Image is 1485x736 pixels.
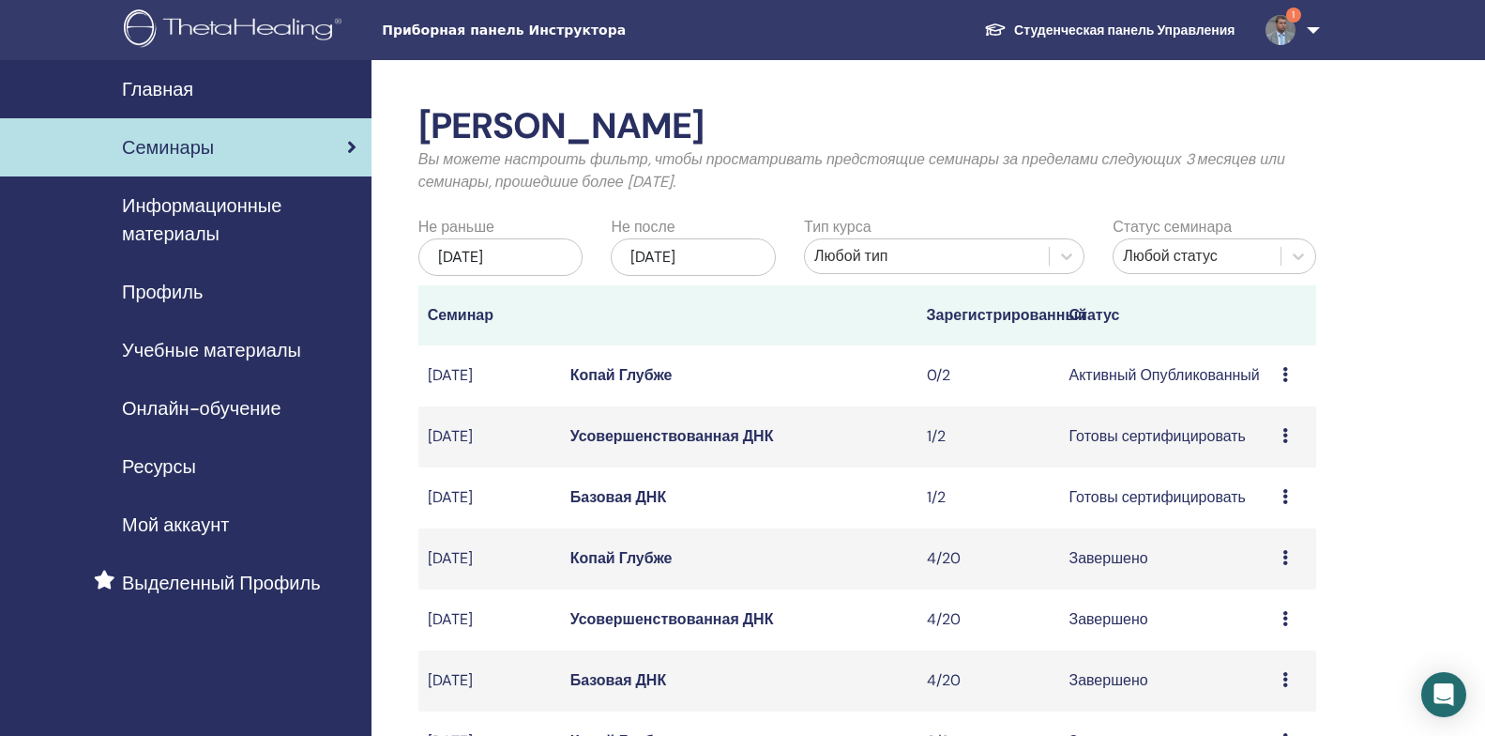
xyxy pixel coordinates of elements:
ya-tr-span: Семинар [428,305,493,325]
ya-tr-span: [DATE] [438,247,483,267]
ya-tr-span: Профиль [122,280,203,304]
ya-tr-span: [DATE] [428,426,473,446]
ya-tr-span: Вы можете настроить фильтр, чтобы просматривать предстоящие семинары за пределами следующих 3 мес... [418,149,1285,192]
img: default.jpg [1265,15,1296,45]
ya-tr-span: [DATE] [428,609,473,629]
ya-tr-span: [DATE] [428,487,473,507]
td: 1/2 [917,468,1060,529]
a: Усовершенствованная ДНК [570,426,774,446]
ya-tr-span: Информационные материалы [122,193,281,246]
ya-tr-span: [PERSON_NAME] [418,102,704,149]
ya-tr-span: Семинары [122,135,214,160]
ya-tr-span: Не раньше [418,217,494,237]
div: Откройте Интерком-Мессенджер [1421,672,1466,717]
ya-tr-span: [DATE] [428,365,473,385]
td: Готовы сертифицировать [1059,468,1273,529]
img: logo.png [124,9,348,52]
a: Усовершенствованная ДНК [570,609,774,629]
ya-tr-span: [DATE] [428,548,473,568]
td: 4/20 [917,590,1060,651]
ya-tr-span: Тип курса [804,217,871,237]
ya-tr-span: Главная [122,77,193,101]
a: Базовая ДНК [570,670,667,690]
ya-tr-span: Завершено [1068,548,1147,568]
ya-tr-span: [DATE] [630,247,675,267]
a: Студенческая панель Управления [969,13,1250,48]
ya-tr-span: Статус [1068,305,1119,325]
img: graduation-cap-white.svg [984,22,1007,38]
ya-tr-span: Статус семинара [1113,217,1232,237]
ya-tr-span: Любой статус [1123,246,1218,266]
td: Завершено [1059,651,1273,712]
td: Завершено [1059,590,1273,651]
ya-tr-span: Выделенный Профиль [122,571,321,595]
ya-tr-span: Не после [611,217,674,237]
ya-tr-span: Активный Опубликованный [1068,365,1259,385]
a: Базовая ДНК [570,487,667,507]
ya-tr-span: Готовы сертифицировать [1068,426,1245,446]
a: Копай Глубже [570,548,673,568]
ya-tr-span: Мой аккаунт [122,513,229,537]
ya-tr-span: Учебные материалы [122,338,301,362]
ya-tr-span: Любой тип [814,246,887,266]
td: 4/20 [917,651,1060,712]
span: 1 [1286,8,1301,23]
ya-tr-span: [DATE] [428,670,473,690]
ya-tr-span: Студенческая панель Управления [1014,22,1235,38]
td: 4/20 [917,529,1060,590]
ya-tr-span: Приборная панель Инструктора [382,23,626,38]
a: Копай Глубже [570,365,673,385]
ya-tr-span: Ресурсы [122,454,196,479]
ya-tr-span: Онлайн-обучение [122,396,281,421]
td: 1/2 [917,406,1060,468]
td: 0/2 [917,345,1060,406]
ya-tr-span: Зарегистрированный [927,305,1087,325]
